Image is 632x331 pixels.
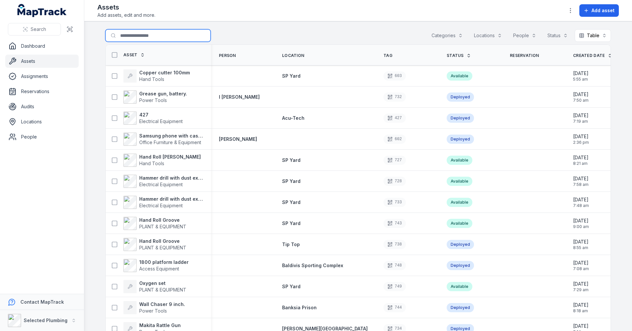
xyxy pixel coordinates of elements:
a: Oxygen setPLANT & EQUIPMENT [123,280,186,293]
span: 7:29 am [573,287,589,293]
span: SP Yard [282,178,301,184]
a: Dashboard [5,39,79,53]
span: [DATE] [573,112,589,119]
span: Tip Top [282,242,300,247]
span: 7:08 am [573,266,589,271]
span: 8:55 am [573,245,589,250]
div: 748 [383,261,406,270]
a: Wall Chaser 9 inch.Power Tools [123,301,185,314]
span: Hand Tools [139,161,164,166]
a: SP Yard [282,73,301,79]
time: 8/4/2025, 8:21:00 AM [573,154,589,166]
span: Location [282,53,304,58]
span: SP Yard [282,220,301,226]
div: Deployed [447,261,474,270]
span: 7:48 am [573,203,589,208]
div: 743 [383,219,406,228]
strong: 1800 platform ladder [139,259,189,266]
button: Status [543,29,572,42]
strong: I [PERSON_NAME] [219,94,260,100]
span: Access Equipment [139,266,179,271]
span: Banksia Prison [282,305,317,310]
a: Locations [5,115,79,128]
div: 603 [383,71,406,81]
span: Tag [383,53,392,58]
time: 7/29/2025, 7:08:22 AM [573,260,589,271]
span: 8:18 am [573,308,589,314]
div: 732 [383,92,406,102]
a: Copper cutter 100mmHand Tools [123,69,190,83]
span: SP Yard [282,157,301,163]
time: 8/1/2025, 7:48:50 AM [573,196,589,208]
a: Tip Top [282,241,300,248]
strong: Hand Roll Groove [139,238,186,244]
a: Assignments [5,70,79,83]
a: Hand Roll [PERSON_NAME]Hand Tools [123,154,201,167]
strong: Copper cutter 100mm [139,69,190,76]
span: 7:58 am [573,182,589,187]
span: Electrical Equipment [139,182,183,187]
span: PLANT & EQUIPMENT [139,245,186,250]
a: Hammer drill with dust extraction unitElectrical Equipment [123,175,203,188]
span: Power Tools [139,308,167,314]
span: SP Yard [282,284,301,289]
strong: Selected Plumbing [24,318,67,323]
strong: Hand Roll Groove [139,217,186,223]
span: [DATE] [573,154,589,161]
span: 7:19 am [573,119,589,124]
a: Baldivis Sporting Complex [282,262,343,269]
a: Hand Roll GroovePLANT & EQUIPMENT [123,238,186,251]
a: Created Date [573,53,612,58]
time: 8/8/2025, 7:50:48 AM [573,91,589,103]
span: Power Tools [139,97,167,103]
time: 8/7/2025, 7:19:50 AM [573,112,589,124]
strong: Hammer drill with dust extraction unit [139,196,203,202]
div: 749 [383,282,406,291]
div: Available [447,156,472,165]
span: 5:55 am [573,77,589,82]
span: Person [219,53,236,58]
a: People [5,130,79,143]
div: Deployed [447,114,474,123]
span: Electrical Equipment [139,118,183,124]
span: [DATE] [573,323,589,329]
span: PLANT & EQUIPMENT [139,224,186,229]
div: 602 [383,135,406,144]
div: Deployed [447,135,474,144]
button: Search [8,23,61,36]
span: [DATE] [573,217,589,224]
time: 7/23/2025, 8:18:09 AM [573,302,589,314]
span: Search [31,26,46,33]
div: Deployed [447,303,474,312]
div: 427 [383,114,406,123]
span: Add assets, edit and more. [97,12,155,18]
span: Reservation [510,53,539,58]
a: MapTrack [17,4,67,17]
button: Add asset [579,4,619,17]
span: 7:50 am [573,98,589,103]
strong: Hand Roll [PERSON_NAME] [139,154,201,160]
strong: Makita Rattle Gun [139,322,181,329]
strong: Grease gun, battery. [139,90,187,97]
button: Categories [427,29,467,42]
span: Hand Tools [139,76,164,82]
time: 7/28/2025, 7:29:02 AM [573,281,589,293]
span: [DATE] [573,91,589,98]
span: [DATE] [573,302,589,308]
a: 1800 platform ladderAccess Equipment [123,259,189,272]
a: Assets [5,55,79,68]
span: SP Yard [282,199,301,205]
a: SP Yard [282,178,301,185]
button: People [509,29,540,42]
strong: 427 [139,112,183,118]
time: 7/30/2025, 8:55:15 AM [573,239,589,250]
a: Acu-Tech [282,115,304,121]
h2: Assets [97,3,155,12]
span: [DATE] [573,260,589,266]
span: [DATE] [573,239,589,245]
span: 2:36 pm [573,140,589,145]
a: SP Yard [282,157,301,164]
div: Available [447,177,472,186]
